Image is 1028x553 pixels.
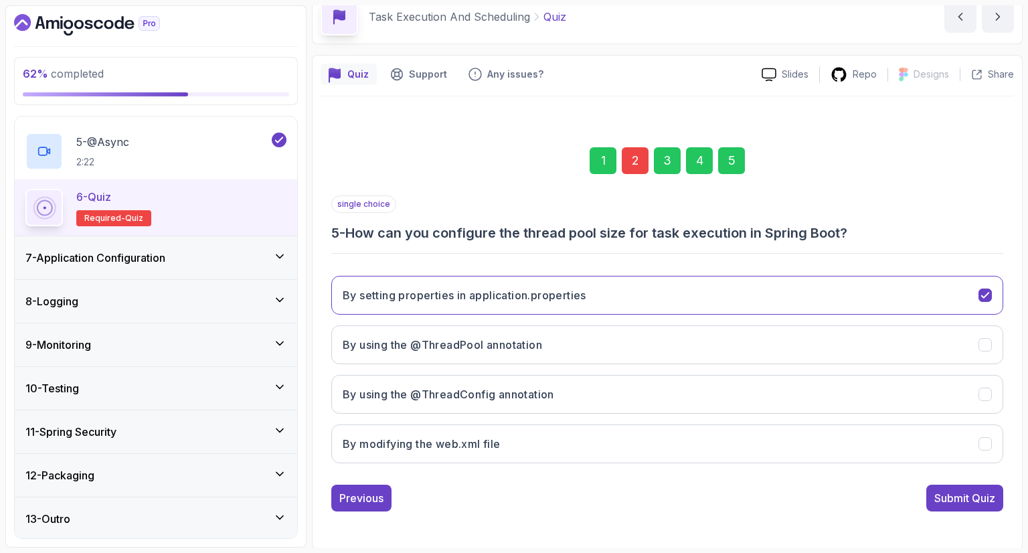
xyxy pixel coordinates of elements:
[25,293,78,309] h3: 8 - Logging
[982,1,1014,33] button: next content
[782,68,808,81] p: Slides
[960,68,1014,81] button: Share
[15,367,297,410] button: 10-Testing
[369,9,530,25] p: Task Execution And Scheduling
[460,64,551,85] button: Feedback button
[331,375,1003,414] button: By using the @ThreadConfig annotation
[331,325,1003,364] button: By using the @ThreadPool annotation
[15,410,297,453] button: 11-Spring Security
[331,424,1003,463] button: By modifying the web.xml file
[23,67,104,80] span: completed
[853,68,877,81] p: Repo
[76,189,111,205] p: 6 - Quiz
[23,67,48,80] span: 62 %
[25,189,286,226] button: 6-QuizRequired-quiz
[14,14,191,35] a: Dashboard
[331,224,1003,242] h3: 5 - How can you configure the thread pool size for task execution in Spring Boot?
[543,9,566,25] p: Quiz
[343,337,542,353] h3: By using the @ThreadPool annotation
[347,68,369,81] p: Quiz
[76,155,129,169] p: 2:22
[590,147,616,174] div: 1
[926,485,1003,511] button: Submit Quiz
[686,147,713,174] div: 4
[654,147,681,174] div: 3
[25,424,116,440] h3: 11 - Spring Security
[934,490,995,506] div: Submit Quiz
[487,68,543,81] p: Any issues?
[331,276,1003,315] button: By setting properties in application.properties
[343,436,501,452] h3: By modifying the web.xml file
[15,497,297,540] button: 13-Outro
[125,213,143,224] span: quiz
[409,68,447,81] p: Support
[76,134,129,150] p: 5 - @Async
[622,147,649,174] div: 2
[343,287,586,303] h3: By setting properties in application.properties
[820,66,887,83] a: Repo
[339,490,383,506] div: Previous
[15,280,297,323] button: 8-Logging
[988,68,1014,81] p: Share
[25,467,94,483] h3: 12 - Packaging
[751,68,819,82] a: Slides
[25,511,70,527] h3: 13 - Outro
[321,64,377,85] button: quiz button
[25,250,165,266] h3: 7 - Application Configuration
[944,1,976,33] button: previous content
[25,133,286,170] button: 5-@Async2:22
[718,147,745,174] div: 5
[382,64,455,85] button: Support button
[331,485,392,511] button: Previous
[331,195,396,213] p: single choice
[914,68,949,81] p: Designs
[25,380,79,396] h3: 10 - Testing
[15,323,297,366] button: 9-Monitoring
[15,236,297,279] button: 7-Application Configuration
[25,337,91,353] h3: 9 - Monitoring
[343,386,554,402] h3: By using the @ThreadConfig annotation
[15,454,297,497] button: 12-Packaging
[84,213,125,224] span: Required-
